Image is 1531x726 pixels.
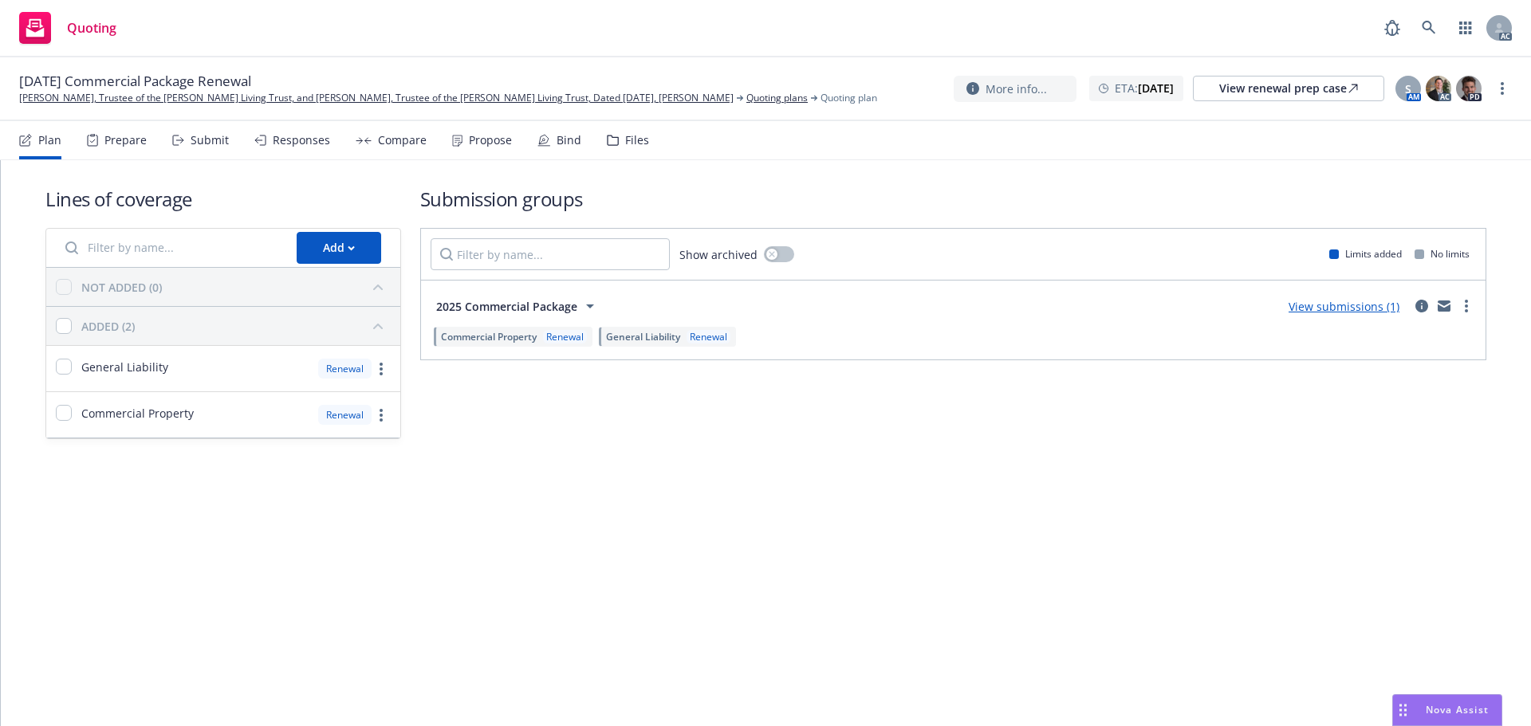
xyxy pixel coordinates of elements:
[1426,703,1489,716] span: Nova Assist
[954,76,1076,102] button: More info...
[318,405,372,425] div: Renewal
[81,313,391,339] button: ADDED (2)
[1456,76,1482,101] img: photo
[1405,80,1411,97] span: S
[67,22,116,34] span: Quoting
[420,186,1486,212] h1: Submission groups
[543,330,587,343] div: Renewal
[687,330,730,343] div: Renewal
[1376,12,1408,44] a: Report a Bug
[606,330,680,343] span: General Liability
[81,279,162,296] div: NOT ADDED (0)
[679,246,758,263] span: Show archived
[1138,80,1174,96] strong: [DATE]
[104,134,147,147] div: Prepare
[1415,247,1470,261] div: No limits
[1426,76,1451,101] img: photo
[191,134,229,147] div: Submit
[81,274,391,300] button: NOT ADDED (0)
[56,232,287,264] input: Filter by name...
[81,359,168,375] span: General Liability
[1413,12,1445,44] a: Search
[986,80,1047,97] span: More info...
[372,359,391,379] a: more
[431,290,605,322] button: 2025 Commercial Package
[378,134,427,147] div: Compare
[1193,76,1384,101] a: View renewal prep case
[19,72,251,91] span: [DATE] Commercial Package Renewal
[1219,77,1358,100] div: View renewal prep case
[1493,79,1512,98] a: more
[1329,247,1402,261] div: Limits added
[273,134,330,147] div: Responses
[441,330,537,343] span: Commercial Property
[431,238,670,270] input: Filter by name...
[297,232,381,264] button: Add
[38,134,61,147] div: Plan
[1412,296,1431,316] a: circleInformation
[469,134,512,147] div: Propose
[81,405,194,422] span: Commercial Property
[1435,296,1454,316] a: mail
[1457,296,1476,316] a: more
[625,134,649,147] div: Files
[45,186,401,212] h1: Lines of coverage
[1392,694,1502,726] button: Nova Assist
[1393,695,1413,725] div: Drag to move
[19,91,734,105] a: [PERSON_NAME], Trustee of the [PERSON_NAME] Living Trust, and [PERSON_NAME], Trustee of the [PERS...
[1450,12,1482,44] a: Switch app
[1115,80,1174,96] span: ETA :
[746,91,808,105] a: Quoting plans
[1289,299,1399,314] a: View submissions (1)
[323,233,355,263] div: Add
[81,318,135,335] div: ADDED (2)
[13,6,123,50] a: Quoting
[821,91,877,105] span: Quoting plan
[557,134,581,147] div: Bind
[318,359,372,379] div: Renewal
[372,406,391,425] a: more
[436,298,577,315] span: 2025 Commercial Package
